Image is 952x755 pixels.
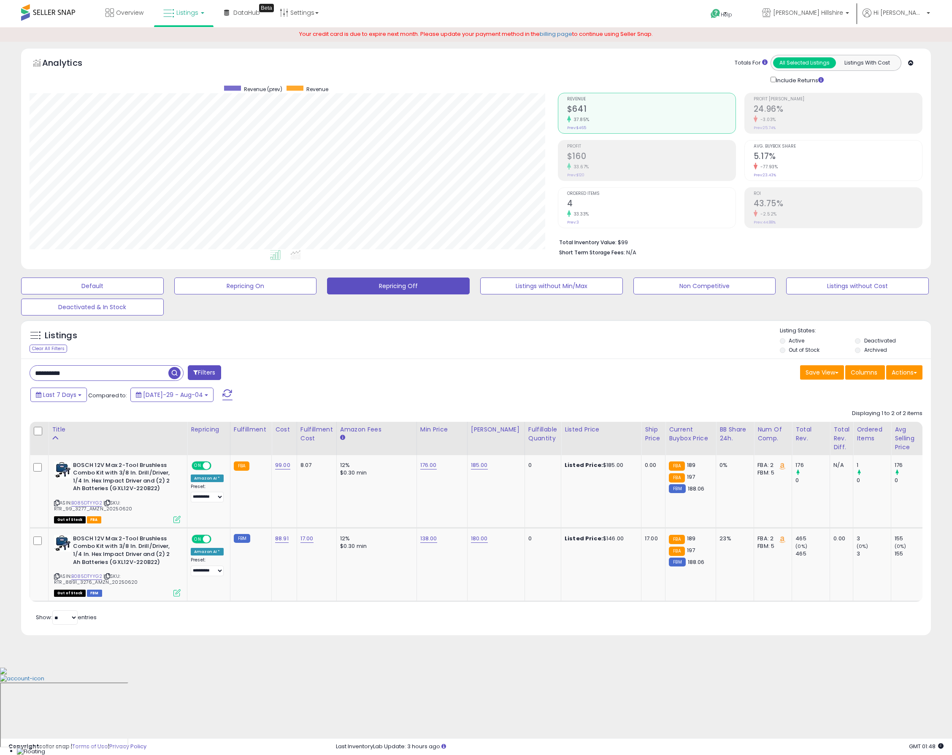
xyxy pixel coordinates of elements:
b: Listed Price: [565,534,603,542]
a: billing page [540,30,572,38]
li: $99 [559,237,916,247]
button: Last 7 Days [30,388,87,402]
div: 12% [340,461,410,469]
div: $146.00 [565,535,635,542]
div: Num of Comp. [757,425,788,443]
div: 0 [528,461,554,469]
span: ON [192,535,203,542]
small: FBM [669,558,685,566]
div: Fulfillment [234,425,268,434]
div: [PERSON_NAME] [471,425,521,434]
div: 176 [895,461,929,469]
button: Listings With Cost [836,57,898,68]
span: Compared to: [88,391,127,399]
span: Hi [PERSON_NAME] [874,8,924,17]
span: Your credit card is due to expire next month. Please update your payment method in the to continu... [299,30,653,38]
label: Deactivated [864,337,896,344]
span: Show: entries [36,613,97,621]
div: Totals For [735,59,768,67]
label: Archived [864,346,887,353]
small: -77.93% [757,164,778,170]
span: OFF [210,535,224,542]
h2: $641 [567,104,736,116]
div: N/A [833,461,847,469]
label: Out of Stock [789,346,819,353]
a: 180.00 [471,534,488,543]
span: Revenue [306,86,328,93]
h5: Listings [45,330,77,342]
div: BB Share 24h. [719,425,750,443]
div: Current Buybox Price [669,425,712,443]
div: FBA: 2 [757,461,785,469]
span: 188.06 [688,558,705,566]
span: OFF [210,462,224,469]
a: B085DTYYG2 [71,499,102,507]
div: 0% [719,461,747,469]
a: B085DTYYG2 [71,573,102,580]
h5: Analytics [42,57,99,71]
div: 465 [795,550,830,558]
label: Active [789,337,804,344]
button: [DATE]-29 - Aug-04 [130,388,214,402]
button: Columns [845,365,885,380]
h2: 4 [567,199,736,210]
span: 189 [687,461,695,469]
span: ROI [754,191,922,196]
div: Title [52,425,184,434]
span: Revenue [567,97,736,102]
span: 188.06 [688,485,705,493]
div: 465 [795,535,830,542]
b: Short Term Storage Fees: [559,249,625,256]
div: ASIN: [54,461,181,522]
b: Total Inventory Value: [559,239,617,246]
small: Prev: 23.43% [754,173,776,178]
span: Last 7 Days [43,391,76,399]
small: Prev: $465 [567,125,586,130]
div: 17.00 [645,535,659,542]
div: Total Rev. [795,425,826,443]
a: 185.00 [471,461,488,469]
small: FBA [234,461,249,471]
button: Non Competitive [633,278,776,294]
div: 3 [857,550,891,558]
div: Min Price [420,425,464,434]
img: 51e3RIxf3yL._SL40_.jpg [54,535,71,552]
small: FBM [669,484,685,493]
p: Listing States: [780,327,931,335]
div: Displaying 1 to 2 of 2 items [852,410,922,418]
a: Hi [PERSON_NAME] [863,8,930,27]
div: Amazon Fees [340,425,413,434]
span: | SKU: RTR_8891_3276_AMZN_20250620 [54,573,138,585]
span: 197 [687,473,695,481]
span: [PERSON_NAME] Hillshire [773,8,843,17]
div: Preset: [191,557,224,576]
span: ON [192,462,203,469]
div: 155 [895,535,929,542]
span: All listings that are currently out of stock and unavailable for purchase on Amazon [54,516,86,523]
button: Repricing On [174,278,317,294]
span: DataHub [233,8,260,17]
small: FBA [669,473,684,483]
div: Amazon AI * [191,548,224,555]
a: 17.00 [300,534,314,543]
span: FBM [87,590,102,597]
div: Fulfillment Cost [300,425,333,443]
span: Revenue (prev) [244,86,282,93]
div: Preset: [191,484,224,503]
button: Actions [886,365,922,380]
div: Include Returns [764,75,834,85]
i: Get Help [710,8,721,19]
a: 88.91 [275,534,289,543]
div: $0.30 min [340,469,410,477]
button: Listings without Min/Max [480,278,623,294]
button: Repricing Off [327,278,470,294]
small: Prev: 25.74% [754,125,776,130]
div: 0.00 [833,535,847,542]
div: 176 [795,461,830,469]
small: Prev: $120 [567,173,584,178]
div: ASIN: [54,535,181,596]
a: 176.00 [420,461,437,469]
div: Amazon AI * [191,475,224,482]
span: Profit [PERSON_NAME] [754,97,922,102]
div: 0 [528,535,554,542]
